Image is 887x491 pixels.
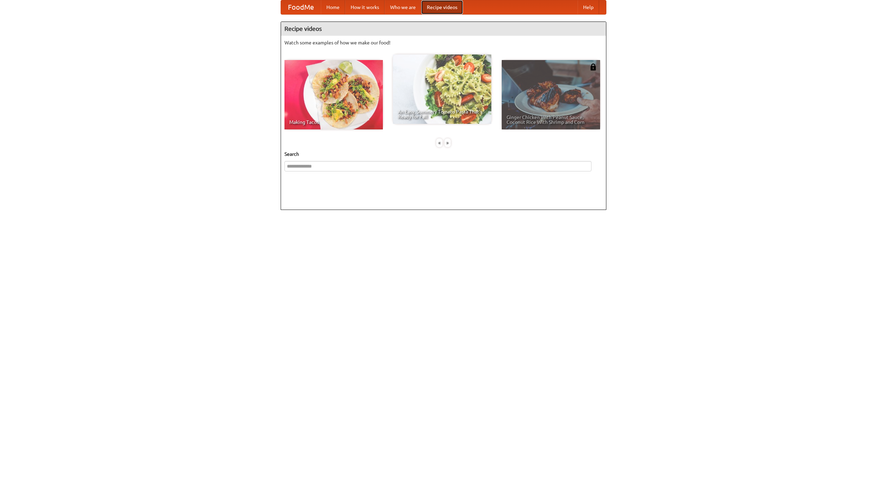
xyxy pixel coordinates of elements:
div: » [445,138,451,147]
a: An Easy, Summery Tomato Pasta That's Ready for Fall [393,54,491,124]
span: Making Tacos [289,120,378,125]
h5: Search [284,151,603,158]
p: Watch some examples of how we make our food! [284,39,603,46]
a: Recipe videos [421,0,463,14]
a: Help [578,0,599,14]
a: Home [321,0,345,14]
a: Making Tacos [284,60,383,129]
div: « [436,138,442,147]
span: An Easy, Summery Tomato Pasta That's Ready for Fall [398,109,486,119]
a: How it works [345,0,385,14]
h4: Recipe videos [281,22,606,36]
img: 483408.png [590,64,597,70]
a: Who we are [385,0,421,14]
a: FoodMe [281,0,321,14]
